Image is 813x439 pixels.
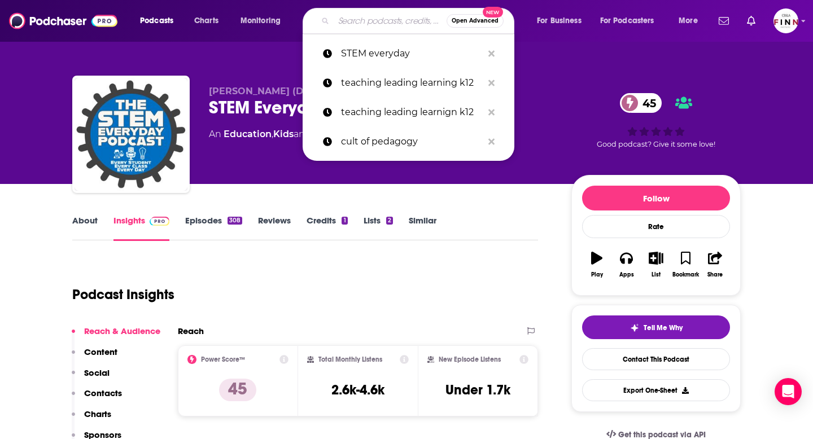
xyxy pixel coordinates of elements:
[773,8,798,33] button: Show profile menu
[773,8,798,33] img: User Profile
[582,244,611,285] button: Play
[409,215,436,241] a: Similar
[84,346,117,357] p: Content
[701,244,730,285] button: Share
[84,409,111,419] p: Charts
[187,12,225,30] a: Charts
[773,8,798,33] span: Logged in as FINNMadison
[742,11,760,30] a: Show notifications dropdown
[219,379,256,401] p: 45
[452,18,499,24] span: Open Advanced
[72,215,98,241] a: About
[318,355,382,363] h2: Total Monthly Listens
[671,244,700,285] button: Bookmark
[571,86,741,156] div: 45Good podcast? Give it some love!
[313,8,525,34] div: Search podcasts, credits, & more...
[303,68,514,98] a: teaching leading learning k12
[439,355,501,363] h2: New Episode Listens
[150,217,169,226] img: Podchaser Pro
[84,388,122,398] p: Contacts
[671,12,712,30] button: open menu
[341,127,483,156] p: cult of pedagogy
[445,381,510,398] h3: Under 1.7k
[582,348,730,370] a: Contact This Podcast
[233,12,295,30] button: open menu
[597,140,715,148] span: Good podcast? Give it some love!
[185,215,242,241] a: Episodes308
[529,12,596,30] button: open menu
[140,13,173,29] span: Podcasts
[303,127,514,156] a: cult of pedagogy
[775,378,802,405] div: Open Intercom Messenger
[707,271,723,278] div: Share
[201,355,245,363] h2: Power Score™
[641,244,671,285] button: List
[483,7,503,17] span: New
[84,326,160,336] p: Reach & Audience
[714,11,733,30] a: Show notifications dropdown
[132,12,188,30] button: open menu
[273,129,294,139] a: Kids
[630,323,639,332] img: tell me why sparkle
[307,215,347,241] a: Credits1
[652,271,661,278] div: List
[241,13,281,29] span: Monitoring
[258,215,291,241] a: Reviews
[582,215,730,238] div: Rate
[209,128,379,141] div: An podcast
[600,13,654,29] span: For Podcasters
[224,129,272,139] a: Education
[644,323,683,332] span: Tell Me Why
[591,271,603,278] div: Play
[341,39,483,68] p: STEM everyday
[72,367,110,388] button: Social
[303,39,514,68] a: STEM everyday
[331,381,384,398] h3: 2.6k-4.6k
[228,217,242,225] div: 308
[679,13,698,29] span: More
[72,286,174,303] h1: Podcast Insights
[537,13,582,29] span: For Business
[582,186,730,210] button: Follow
[619,271,634,278] div: Apps
[582,379,730,401] button: Export One-Sheet
[72,326,160,346] button: Reach & Audience
[672,271,699,278] div: Bookmark
[631,93,662,113] span: 45
[342,217,347,225] div: 1
[272,129,273,139] span: ,
[209,86,349,96] span: [PERSON_NAME] (DailySTEM)
[194,13,218,29] span: Charts
[341,68,483,98] p: teaching leading learning k12
[294,129,311,139] span: and
[611,244,641,285] button: Apps
[593,12,671,30] button: open menu
[84,367,110,378] p: Social
[386,217,393,225] div: 2
[447,14,504,28] button: Open AdvancedNew
[72,409,111,429] button: Charts
[582,315,730,339] button: tell me why sparkleTell Me Why
[72,346,117,367] button: Content
[303,98,514,127] a: teaching leading learnign k12
[341,98,483,127] p: teaching leading learnign k12
[72,388,122,409] button: Contacts
[364,215,393,241] a: Lists2
[334,12,447,30] input: Search podcasts, credits, & more...
[620,93,662,113] a: 45
[9,10,117,32] img: Podchaser - Follow, Share and Rate Podcasts
[113,215,169,241] a: InsightsPodchaser Pro
[75,78,187,191] img: STEM Everyday
[178,326,204,336] h2: Reach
